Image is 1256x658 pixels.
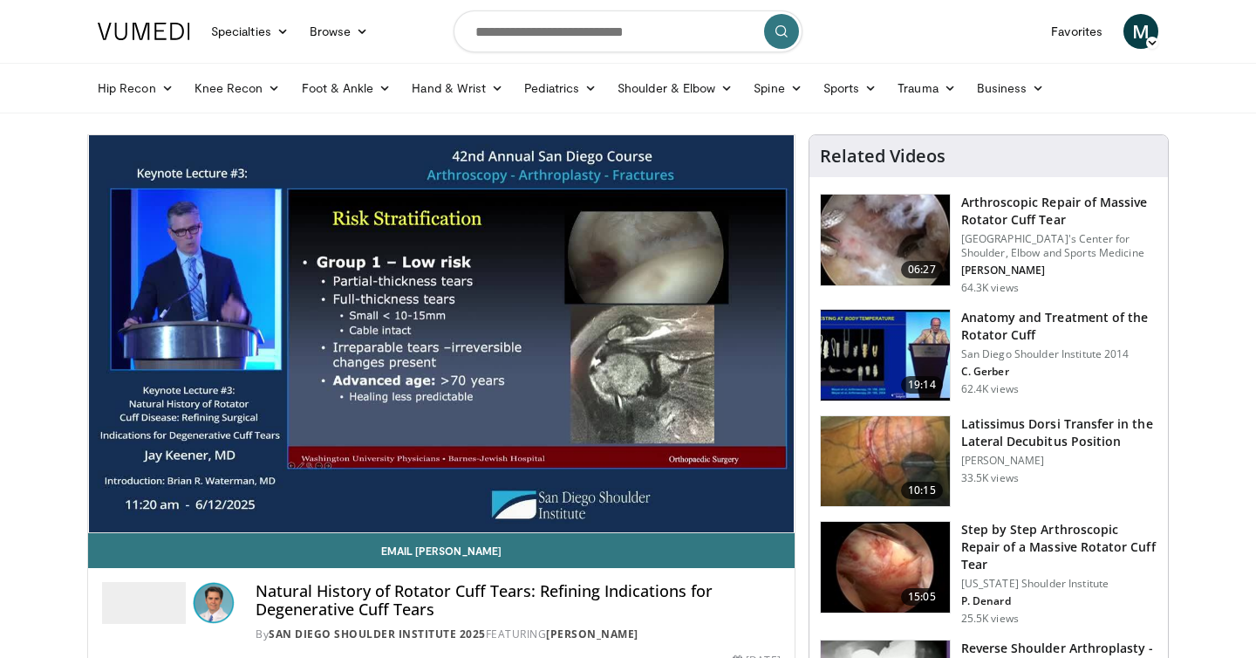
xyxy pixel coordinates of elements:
[961,194,1157,229] h3: Arthroscopic Repair of Massive Rotator Cuff Tear
[961,612,1019,626] p: 25.5K views
[961,454,1157,468] p: [PERSON_NAME]
[821,416,950,507] img: 38501_0000_3.png.150x105_q85_crop-smart_upscale.jpg
[269,627,486,641] a: San Diego Shoulder Institute 2025
[820,415,1157,508] a: 10:15 Latissimus Dorsi Transfer in the Lateral Decubitus Position [PERSON_NAME] 33.5K views
[961,309,1157,344] h3: Anatomy and Treatment of the Rotator Cuff
[887,71,966,106] a: Trauma
[821,522,950,613] img: 7cd5bdb9-3b5e-40f2-a8f4-702d57719c06.150x105_q85_crop-smart_upscale.jpg
[821,195,950,285] img: 281021_0002_1.png.150x105_q85_crop-smart_upscale.jpg
[961,594,1157,608] p: P. Denard
[961,281,1019,295] p: 64.3K views
[607,71,743,106] a: Shoulder & Elbow
[820,146,945,167] h4: Related Videos
[961,471,1019,485] p: 33.5K views
[961,577,1157,591] p: [US_STATE] Shoulder Institute
[88,135,795,533] video-js: Video Player
[901,482,943,499] span: 10:15
[821,310,950,401] img: 58008271-3059-4eea-87a5-8726eb53a503.150x105_q85_crop-smart_upscale.jpg
[820,309,1157,401] a: 19:14 Anatomy and Treatment of the Rotator Cuff San Diego Shoulder Institute 2014 C. Gerber 62.4K...
[961,521,1157,573] h3: Step by Step Arthroscopic Repair of a Massive Rotator Cuff Tear
[820,521,1157,626] a: 15:05 Step by Step Arthroscopic Repair of a Massive Rotator Cuff Tear [US_STATE] Shoulder Institu...
[102,582,186,624] img: San Diego Shoulder Institute 2025
[193,582,235,624] img: Avatar
[961,415,1157,450] h3: Latissimus Dorsi Transfer in the Lateral Decubitus Position
[901,376,943,394] span: 19:14
[1041,14,1113,49] a: Favorites
[201,14,299,49] a: Specialties
[88,533,795,568] a: Email [PERSON_NAME]
[98,23,190,40] img: VuMedi Logo
[961,382,1019,396] p: 62.4K views
[256,582,781,620] h4: Natural History of Rotator Cuff Tears: Refining Indications for Degenerative Cuff Tears
[87,71,184,106] a: Hip Recon
[820,194,1157,295] a: 06:27 Arthroscopic Repair of Massive Rotator Cuff Tear [GEOGRAPHIC_DATA]'s Center for Shoulder, E...
[901,588,943,606] span: 15:05
[454,10,802,52] input: Search topics, interventions
[401,71,514,106] a: Hand & Wrist
[961,365,1157,379] p: C. Gerber
[961,264,1157,278] p: [PERSON_NAME]
[514,71,607,106] a: Pediatrics
[961,347,1157,361] p: San Diego Shoulder Institute 2014
[813,71,888,106] a: Sports
[546,627,638,641] a: [PERSON_NAME]
[184,71,291,106] a: Knee Recon
[299,14,379,49] a: Browse
[743,71,812,106] a: Spine
[901,261,943,278] span: 06:27
[291,71,402,106] a: Foot & Ankle
[256,627,781,642] div: By FEATURING
[961,232,1157,260] p: [GEOGRAPHIC_DATA]'s Center for Shoulder, Elbow and Sports Medicine
[966,71,1055,106] a: Business
[1123,14,1158,49] a: M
